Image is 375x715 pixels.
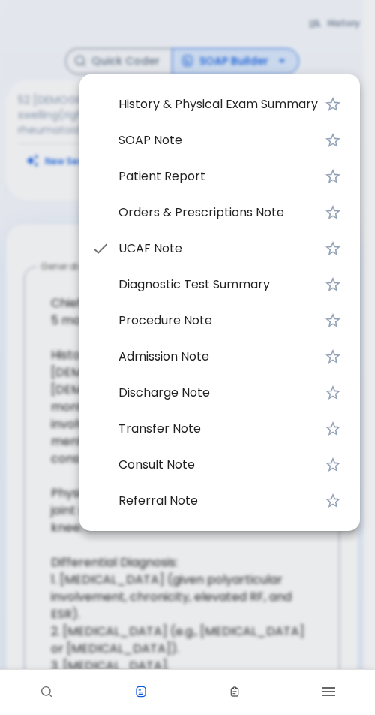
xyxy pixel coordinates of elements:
[318,270,348,300] button: Favorite
[318,414,348,444] button: Favorite
[118,131,318,149] span: SOAP Note
[118,240,318,258] span: UCAF Note
[318,125,348,155] button: Favorite
[318,486,348,516] button: Favorite
[118,348,318,366] span: Admission Note
[318,378,348,408] button: Favorite
[118,420,318,438] span: Transfer Note
[318,89,348,119] button: Favorite
[318,306,348,336] button: Favorite
[318,450,348,480] button: Favorite
[318,198,348,228] button: Favorite
[118,276,318,294] span: Diagnostic Test Summary
[118,384,318,402] span: Discharge Note
[118,167,318,186] span: Patient Report
[318,234,348,264] button: Favorite
[118,204,318,222] span: Orders & Prescriptions Note
[118,492,318,510] span: Referral Note
[118,95,318,113] span: History & Physical Exam Summary
[318,161,348,192] button: Favorite
[118,456,318,474] span: Consult Note
[318,342,348,372] button: Favorite
[118,312,318,330] span: Procedure Note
